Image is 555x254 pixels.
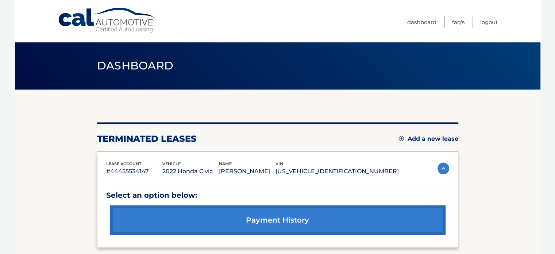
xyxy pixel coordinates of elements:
p: [PERSON_NAME] [219,166,275,177]
a: Cal Automotive [58,7,156,33]
a: payment history [110,205,446,235]
span: vehicle [162,161,181,166]
p: 2022 Honda Civic [162,166,219,177]
span: lease account [106,161,142,166]
a: Dashboard [407,16,436,28]
p: #44455534147 [106,166,163,177]
img: add.svg [399,136,404,141]
span: vin [275,161,283,166]
img: accordion-active.svg [438,163,449,174]
p: Select an option below: [106,189,449,202]
a: Logout [480,16,498,28]
span: Dashboard [97,59,174,72]
h2: terminated leases [97,133,197,144]
p: [US_VEHICLE_IDENTIFICATION_NUMBER] [275,166,399,177]
a: Add a new lease [399,135,458,143]
a: FAQ's [452,16,465,28]
span: name [219,161,232,166]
